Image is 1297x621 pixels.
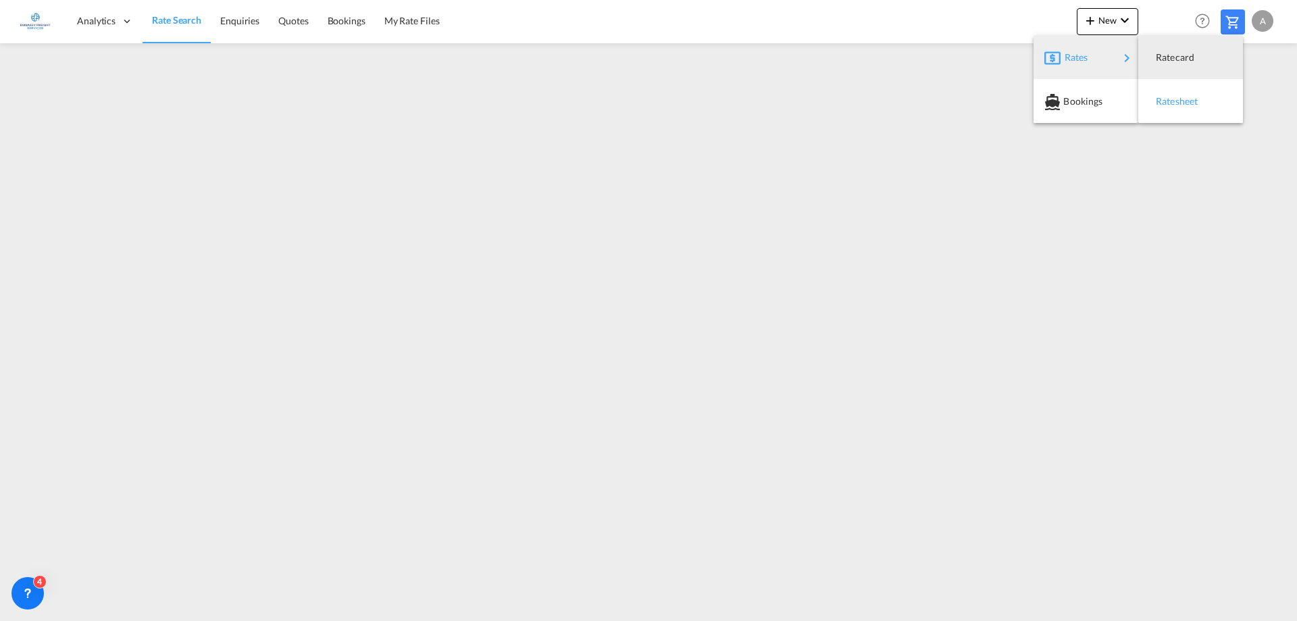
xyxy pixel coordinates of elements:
[1063,88,1078,115] span: Bookings
[1044,84,1127,118] div: Bookings
[1156,88,1171,115] span: Ratesheet
[1065,44,1081,71] span: Rates
[1034,79,1138,123] button: Bookings
[1149,84,1232,118] div: Ratesheet
[1119,50,1135,66] md-icon: icon-chevron-right
[1156,44,1171,71] span: Ratecard
[1149,41,1232,74] div: Ratecard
